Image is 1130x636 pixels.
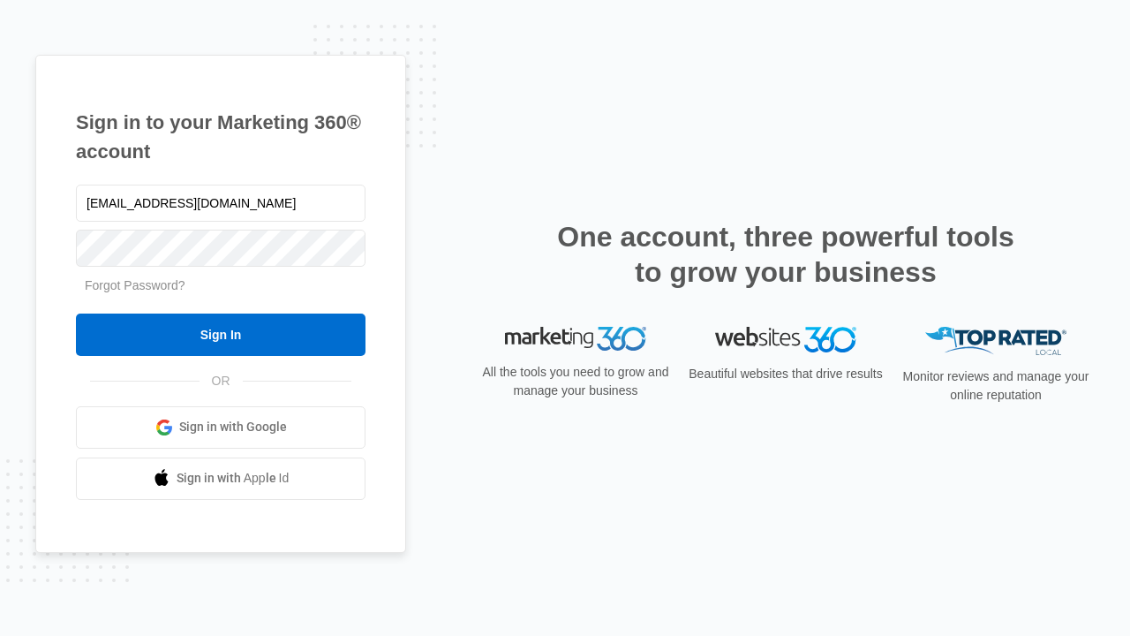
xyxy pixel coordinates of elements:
[200,372,243,390] span: OR
[76,458,365,500] a: Sign in with Apple Id
[925,327,1066,356] img: Top Rated Local
[552,219,1020,290] h2: One account, three powerful tools to grow your business
[76,108,365,166] h1: Sign in to your Marketing 360® account
[76,406,365,449] a: Sign in with Google
[505,327,646,352] img: Marketing 360
[715,327,856,352] img: Websites 360
[179,418,287,436] span: Sign in with Google
[76,185,365,222] input: Email
[177,469,290,488] span: Sign in with Apple Id
[76,314,365,356] input: Sign In
[897,367,1095,405] p: Monitor reviews and manage your online reputation
[477,363,674,400] p: All the tools you need to grow and manage your business
[687,365,885,383] p: Beautiful websites that drive results
[85,278,185,292] a: Forgot Password?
